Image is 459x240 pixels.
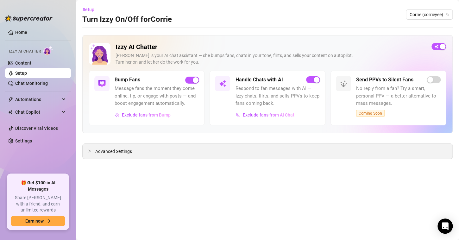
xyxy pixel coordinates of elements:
[25,218,44,224] span: Earn now
[356,76,413,84] h5: Send PPVs to Silent Fans
[437,218,453,234] div: Open Intercom Messenger
[8,110,12,114] img: Chat Copilot
[445,13,449,16] span: team
[15,107,60,117] span: Chat Copilot
[15,60,31,66] a: Content
[242,112,294,117] span: Exclude fans from AI Chat
[82,15,172,25] h3: Turn Izzy On/Off for Corrie
[83,7,94,12] span: Setup
[15,81,48,86] a: Chat Monitoring
[89,43,110,65] img: Izzy AI Chatter
[115,76,140,84] h5: Bump Fans
[95,148,132,155] span: Advanced Settings
[236,113,240,117] img: svg%3e
[88,148,95,155] div: collapsed
[219,80,226,87] img: svg%3e
[88,149,91,153] span: collapsed
[82,4,99,15] button: Setup
[15,138,32,143] a: Settings
[340,80,347,87] img: svg%3e
[11,216,65,226] button: Earn nowarrow-right
[115,110,171,120] button: Exclude fans from Bump
[115,113,119,117] img: svg%3e
[15,94,60,104] span: Automations
[8,97,13,102] span: thunderbolt
[9,48,41,54] span: Izzy AI Chatter
[116,43,426,51] h2: Izzy AI Chatter
[15,30,27,35] a: Home
[116,52,426,66] div: [PERSON_NAME] is your AI chat assistant — she bumps fans, chats in your tone, flirts, and sells y...
[410,10,449,19] span: Corrie (corrieyee)
[46,219,51,223] span: arrow-right
[11,180,65,192] span: 🎁 Get $100 in AI Messages
[356,85,441,107] span: No reply from a fan? Try a smart, personal PPV — a better alternative to mass messages.
[98,80,106,87] img: svg%3e
[15,71,27,76] a: Setup
[356,110,385,117] span: Coming Soon
[43,46,53,55] img: AI Chatter
[5,15,53,22] img: logo-BBDzfeDw.svg
[122,112,171,117] span: Exclude fans from Bump
[115,85,199,107] span: Message fans the moment they come online, tip, or engage with posts — and boost engagement automa...
[15,126,58,131] a: Discover Viral Videos
[11,195,65,213] span: Share [PERSON_NAME] with a friend, and earn unlimited rewards
[235,110,294,120] button: Exclude fans from AI Chat
[235,76,283,84] h5: Handle Chats with AI
[235,85,320,107] span: Respond to fan messages with AI — Izzy chats, flirts, and sells PPVs to keep fans coming back.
